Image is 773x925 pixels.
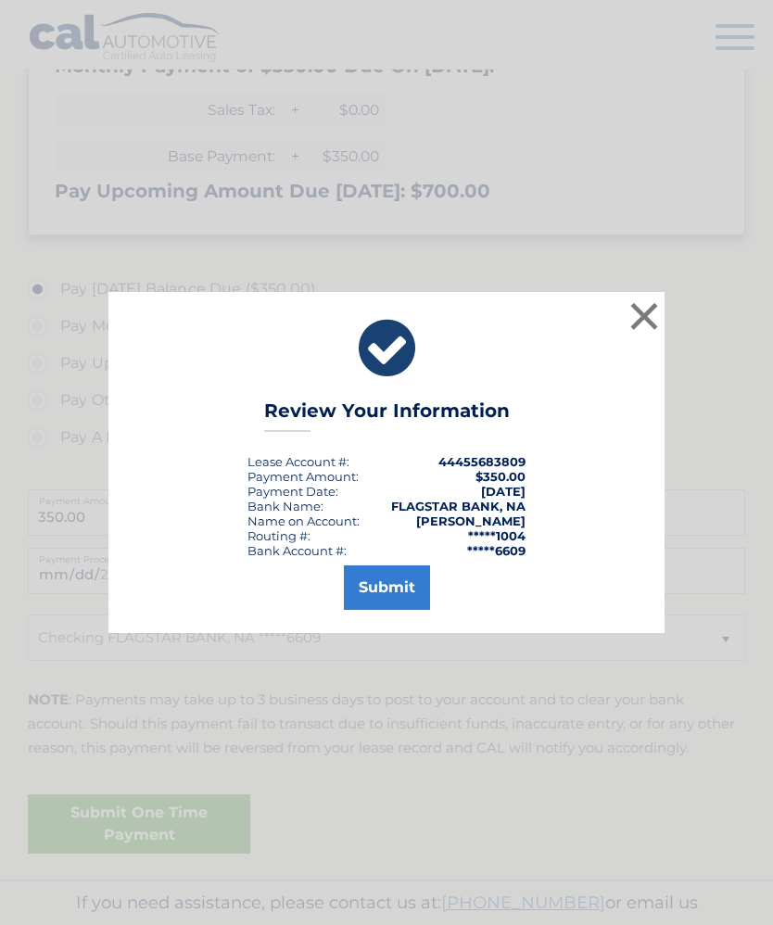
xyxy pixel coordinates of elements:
[438,454,526,469] strong: 44455683809
[626,298,663,335] button: ×
[416,513,526,528] strong: [PERSON_NAME]
[247,513,360,528] div: Name on Account:
[475,469,526,484] span: $350.00
[247,484,338,499] div: :
[391,499,526,513] strong: FLAGSTAR BANK, NA
[247,469,359,484] div: Payment Amount:
[247,528,310,543] div: Routing #:
[247,543,347,558] div: Bank Account #:
[344,565,430,610] button: Submit
[247,499,323,513] div: Bank Name:
[247,484,336,499] span: Payment Date
[264,399,510,432] h3: Review Your Information
[247,454,349,469] div: Lease Account #:
[481,484,526,499] span: [DATE]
